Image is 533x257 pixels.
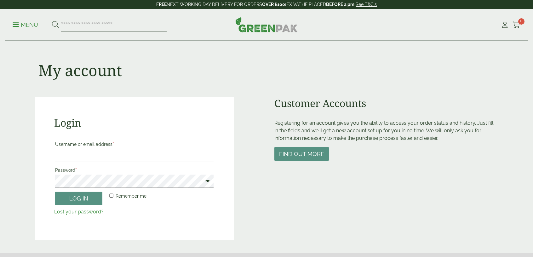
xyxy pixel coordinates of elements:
[235,17,298,32] img: GreenPak Supplies
[513,22,520,28] i: Cart
[54,209,104,215] a: Lost your password?
[55,192,102,205] button: Log in
[274,151,329,157] a: Find out more
[55,166,214,175] label: Password
[116,194,146,199] span: Remember me
[356,2,377,7] a: See T&C's
[501,22,509,28] i: My Account
[262,2,285,7] strong: OVER £100
[13,21,38,27] a: Menu
[13,21,38,29] p: Menu
[513,20,520,30] a: 0
[109,194,113,198] input: Remember me
[274,97,498,109] h2: Customer Accounts
[38,61,122,80] h1: My account
[54,117,215,129] h2: Login
[326,2,354,7] strong: BEFORE 2 pm
[55,140,214,149] label: Username or email address
[518,18,524,25] span: 0
[156,2,167,7] strong: FREE
[274,147,329,161] button: Find out more
[274,119,498,142] p: Registering for an account gives you the ability to access your order status and history. Just fi...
